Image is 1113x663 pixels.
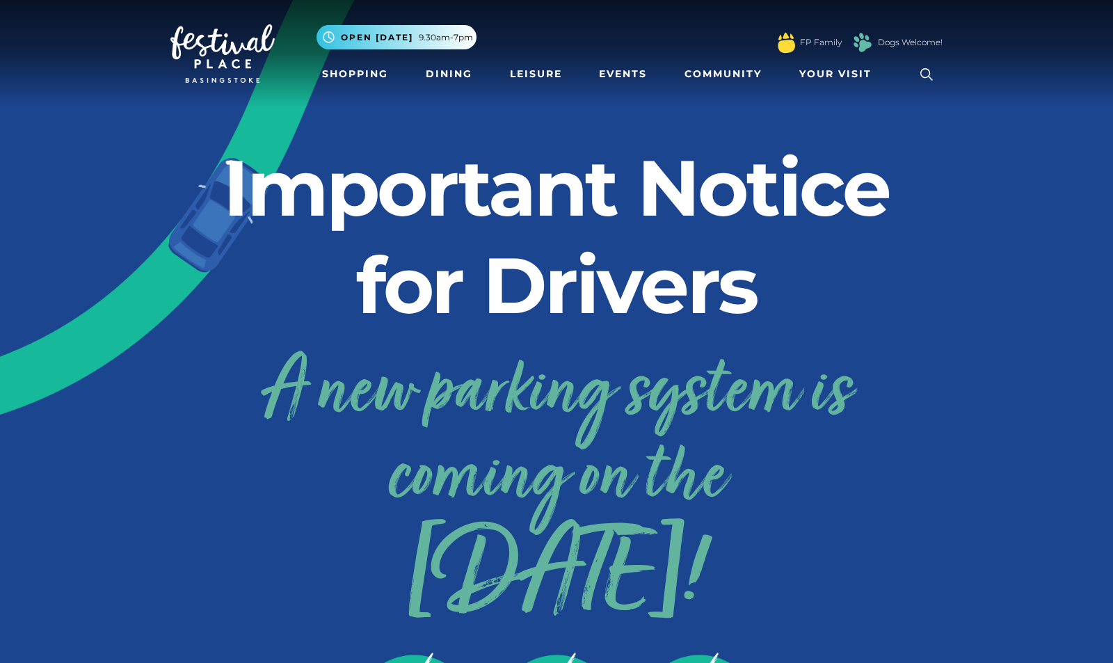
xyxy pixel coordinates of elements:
[317,61,394,87] a: Shopping
[794,61,884,87] a: Your Visit
[317,25,477,49] button: Open [DATE] 9.30am-7pm
[800,36,842,49] a: FP Family
[593,61,652,87] a: Events
[341,31,413,44] span: Open [DATE]
[799,67,872,81] span: Your Visit
[170,541,943,618] span: [DATE]!
[170,339,943,618] a: A new parking system is coming on the[DATE]!
[878,36,943,49] a: Dogs Welcome!
[170,139,943,334] h2: Important Notice for Drivers
[504,61,568,87] a: Leisure
[679,61,767,87] a: Community
[419,31,473,44] span: 9.30am-7pm
[170,24,275,83] img: Festival Place Logo
[420,61,478,87] a: Dining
